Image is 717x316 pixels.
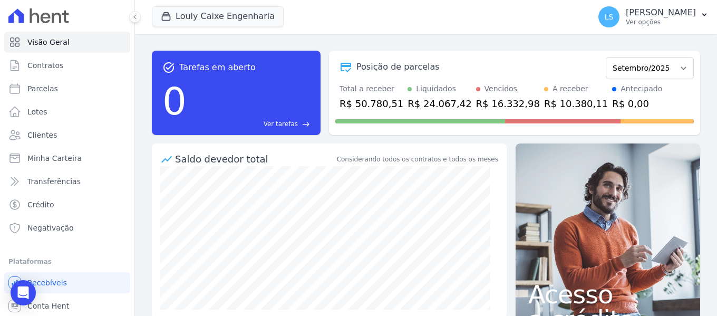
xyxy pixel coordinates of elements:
[27,60,63,71] span: Contratos
[612,97,662,111] div: R$ 0,00
[605,13,614,21] span: LS
[179,61,256,74] span: Tarefas em aberto
[408,97,471,111] div: R$ 24.067,42
[27,223,74,233] span: Negativação
[191,119,310,129] a: Ver tarefas east
[27,199,54,210] span: Crédito
[27,153,82,164] span: Minha Carteira
[27,37,70,47] span: Visão Geral
[27,107,47,117] span: Lotes
[4,125,130,146] a: Clientes
[626,18,696,26] p: Ver opções
[340,83,403,94] div: Total a receber
[4,171,130,192] a: Transferências
[4,78,130,99] a: Parcelas
[4,101,130,122] a: Lotes
[27,176,81,187] span: Transferências
[162,74,187,129] div: 0
[4,217,130,238] a: Negativação
[544,97,608,111] div: R$ 10.380,11
[302,120,310,128] span: east
[4,194,130,215] a: Crédito
[27,83,58,94] span: Parcelas
[8,255,126,268] div: Plataformas
[590,2,717,32] button: LS [PERSON_NAME] Ver opções
[553,83,588,94] div: A receber
[626,7,696,18] p: [PERSON_NAME]
[4,32,130,53] a: Visão Geral
[4,148,130,169] a: Minha Carteira
[152,6,284,26] button: Louly Caixe Engenharia
[528,282,687,307] span: Acesso
[340,97,403,111] div: R$ 50.780,51
[621,83,662,94] div: Antecipado
[264,119,298,129] span: Ver tarefas
[4,272,130,293] a: Recebíveis
[11,280,36,305] div: Open Intercom Messenger
[27,130,57,140] span: Clientes
[416,83,456,94] div: Liquidados
[175,152,335,166] div: Saldo devedor total
[27,277,67,288] span: Recebíveis
[337,155,498,164] div: Considerando todos os contratos e todos os meses
[476,97,540,111] div: R$ 16.332,98
[27,301,69,311] span: Conta Hent
[4,55,130,76] a: Contratos
[356,61,440,73] div: Posição de parcelas
[485,83,517,94] div: Vencidos
[162,61,175,74] span: task_alt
